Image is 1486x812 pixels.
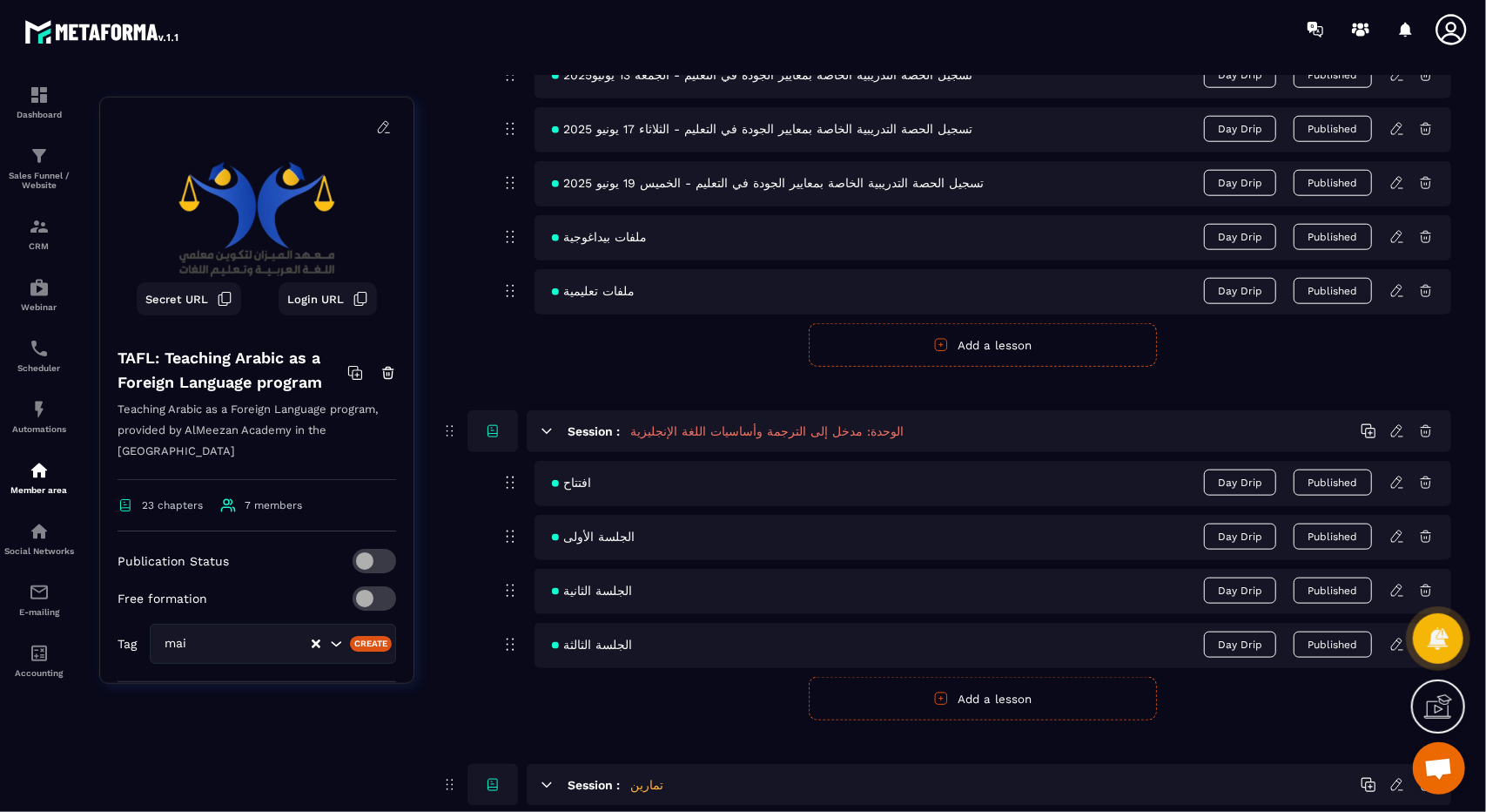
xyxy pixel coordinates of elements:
[118,554,229,568] p: Publication Status
[1413,742,1465,795] a: Ouvrir le chat
[137,282,241,315] button: Secret URL
[4,363,74,373] p: Scheduler
[29,521,50,542] img: social-network
[4,668,74,678] p: Accounting
[29,643,50,664] img: accountant
[809,323,1157,367] button: Add a lesson
[4,71,74,132] a: formationformationDashboard
[24,16,181,47] img: logo
[1294,578,1372,604] button: Published
[118,637,137,651] p: Tag
[552,176,984,190] span: تسجيل الحصة التدريبية الخاصة بمعايير الجودة في التعليم - الخميس 19 يونيو 2025
[1204,578,1276,604] span: Day Drip
[4,569,74,630] a: emailemailE-mailing
[312,638,320,651] button: Clear Selected
[4,132,74,203] a: formationformationSales Funnel / Website
[4,325,74,386] a: schedulerschedulerScheduler
[1294,278,1372,304] button: Published
[4,447,74,508] a: automationsautomationsMember area
[145,293,208,306] span: Secret URL
[29,85,50,105] img: formation
[552,122,972,136] span: تسجيل الحصة التدريبية الخاصة بمعايير الجودة في التعليم - الثلاثاء 17 يونيو 2025
[4,264,74,325] a: automationsautomationsWebinar
[809,677,1157,721] button: Add a lesson
[4,607,74,617] p: E-mailing
[1204,170,1276,196] span: Day Drip
[568,424,620,438] h6: Session :
[1204,278,1276,304] span: Day Drip
[29,216,50,237] img: formation
[1204,632,1276,658] span: Day Drip
[552,230,647,244] span: ملفات بيداغوجية
[4,241,74,251] p: CRM
[29,460,50,481] img: automations
[4,110,74,119] p: Dashboard
[279,282,377,315] button: Login URL
[552,584,632,598] span: الجلسة الثانية
[4,171,74,190] p: Sales Funnel / Website
[4,546,74,556] p: Social Networks
[161,634,222,653] span: mai
[1294,524,1372,550] button: Published
[142,499,203,511] span: 23 chapters
[113,111,400,328] img: background
[568,778,620,792] h6: Session :
[4,302,74,312] p: Webinar
[287,293,344,306] span: Login URL
[1294,224,1372,250] button: Published
[1204,224,1276,250] span: Day Drip
[350,636,393,652] div: Create
[630,423,904,440] h5: الوحدة: مدخل إلى الترجمة وأساسيات اللغة الإنجليزية
[245,499,302,511] span: 7 members
[29,399,50,420] img: automations
[4,508,74,569] a: social-networksocial-networkSocial Networks
[29,145,50,166] img: formation
[4,386,74,447] a: automationsautomationsAutomations
[552,530,635,544] span: الجلسة الأولى
[1204,116,1276,142] span: Day Drip
[1294,470,1372,496] button: Published
[4,203,74,264] a: formationformationCRM
[222,634,310,653] input: Search for option
[4,630,74,691] a: accountantaccountantAccounting
[552,638,632,652] span: الجلسة الثالثة
[1204,524,1276,550] span: Day Drip
[29,277,50,298] img: automations
[118,346,347,395] h4: TAFL: Teaching Arabic as a Foreign Language program
[150,624,396,664] div: Search for option
[29,582,50,603] img: email
[4,485,74,495] p: Member area
[552,476,591,490] span: افتتاح
[1294,632,1372,658] button: Published
[552,284,635,298] span: ملفات تعليمية
[118,399,396,480] p: Teaching Arabic as a Foreign Language program, provided by AlMeezan Academy in the [GEOGRAPHIC_DATA]
[630,776,663,794] h5: تمارين
[118,592,207,606] p: Free formation
[1294,170,1372,196] button: Published
[4,424,74,434] p: Automations
[1204,470,1276,496] span: Day Drip
[1294,116,1372,142] button: Published
[29,338,50,359] img: scheduler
